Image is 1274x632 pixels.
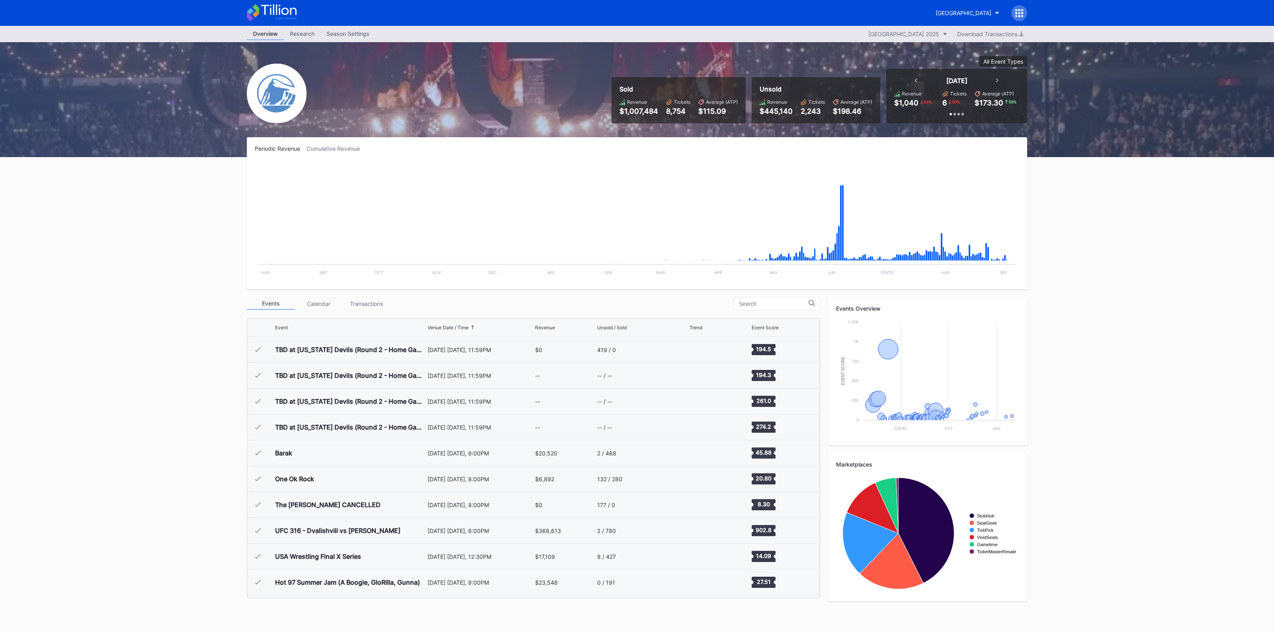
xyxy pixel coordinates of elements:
div: Average (ATP) [706,99,738,105]
div: [DATE] [DATE], 11:59PM [428,346,533,353]
div: $198.46 [833,107,872,115]
div: $0 [535,502,542,508]
text: 20.80 [756,475,772,482]
div: [DATE] [DATE], 8:00PM [428,476,533,482]
text: 250 [852,398,859,403]
svg: Chart title [690,495,713,515]
div: $20,520 [535,450,557,457]
div: [DATE] [946,77,967,85]
div: Revenue [902,91,922,97]
div: TBD at [US_STATE] Devils (Round 2 - Home Game 3) (Date TBD) (If Necessary) [275,397,426,405]
text: 194.3 [756,371,771,378]
text: 500 [852,378,859,383]
div: 419 / 0 [597,346,616,353]
div: Average (ATP) [982,91,1014,97]
div: Unsold / Sold [597,325,627,331]
text: Sep [319,270,326,275]
text: 261.0 [756,397,771,404]
div: USA Wrestling Final X Series [275,552,361,560]
div: -- [535,424,540,431]
div: [DATE] [DATE], 12:30PM [428,553,533,560]
svg: Chart title [690,469,713,489]
div: UFC 316 - Dvalishvili vs [PERSON_NAME] [275,527,401,535]
div: Revenue [767,99,787,105]
div: Overview [247,28,284,40]
button: [GEOGRAPHIC_DATA] [930,6,1005,20]
input: Search [739,301,809,307]
text: [DATE] [881,270,894,275]
div: $23,548 [535,579,558,586]
div: $1,040 [894,99,918,107]
text: 0 [856,418,859,422]
div: Tickets [674,99,690,105]
div: -- / -- [597,398,612,405]
button: [GEOGRAPHIC_DATA] 2025 [864,29,951,39]
text: Jan [993,426,1000,431]
svg: Chart title [690,391,713,411]
div: $0 [535,346,542,353]
svg: Chart title [690,417,713,437]
text: 1k [854,339,859,344]
div: Tickets [950,91,967,97]
svg: Chart title [836,474,1019,593]
text: VividSeats [977,535,998,540]
text: 45.88 [756,449,772,456]
div: All Event Types [983,58,1023,65]
a: Season Settings [320,28,375,40]
div: Unsold [760,85,872,93]
div: 2 / 780 [597,527,616,534]
text: 194.5 [756,346,771,352]
div: $368,613 [535,527,561,534]
text: Aug [261,270,270,275]
div: $445,140 [760,107,793,115]
div: [DATE] [DATE], 11:59PM [428,424,533,431]
div: Marketplaces [836,461,1019,468]
button: All Event Types [979,56,1027,67]
svg: Chart title [690,546,713,566]
text: StubHub [977,513,995,518]
div: Cumulative Revenue [307,145,366,152]
div: 8,754 [666,107,690,115]
text: 902.8 [756,527,772,533]
text: Aug [941,270,950,275]
div: $173.30 [975,99,1003,107]
img: Devils-Logo.png [247,64,307,123]
text: Dec [488,270,496,275]
div: 8 / 427 [597,553,616,560]
text: 27.51 [756,578,770,585]
text: Feb [604,270,612,275]
text: [DATE] [894,426,907,431]
div: Events [247,298,295,310]
div: 90 % [951,99,961,105]
div: One Ok Rock [275,475,314,483]
div: Revenue [535,325,555,331]
div: $1,007,484 [619,107,658,115]
div: 6 [942,99,947,107]
div: Season Settings [320,28,375,39]
text: Jun [828,270,836,275]
div: 2 / 468 [597,450,616,457]
svg: Chart title [690,443,713,463]
svg: Chart title [836,318,1019,437]
text: TicketMasterResale [977,549,1016,554]
a: Research [284,28,320,40]
div: The [PERSON_NAME] CANCELLED [275,501,381,509]
button: Download Transactions [953,29,1027,39]
svg: Chart title [690,521,713,541]
svg: Chart title [255,162,1019,281]
div: -- / -- [597,424,612,431]
div: -- [535,398,540,405]
div: $17,109 [535,553,555,560]
div: Revenue [627,99,647,105]
div: Calendar [295,298,342,310]
div: [DATE] [DATE], 8:00PM [428,450,533,457]
div: Sold [619,85,738,93]
text: TickPick [977,528,994,533]
text: 14.09 [756,552,771,559]
text: Event Score [841,356,845,385]
div: Event Score [752,325,779,331]
svg: Chart title [690,340,713,360]
svg: Chart title [690,572,713,592]
text: Mar [656,270,665,275]
div: [GEOGRAPHIC_DATA] [936,10,991,16]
